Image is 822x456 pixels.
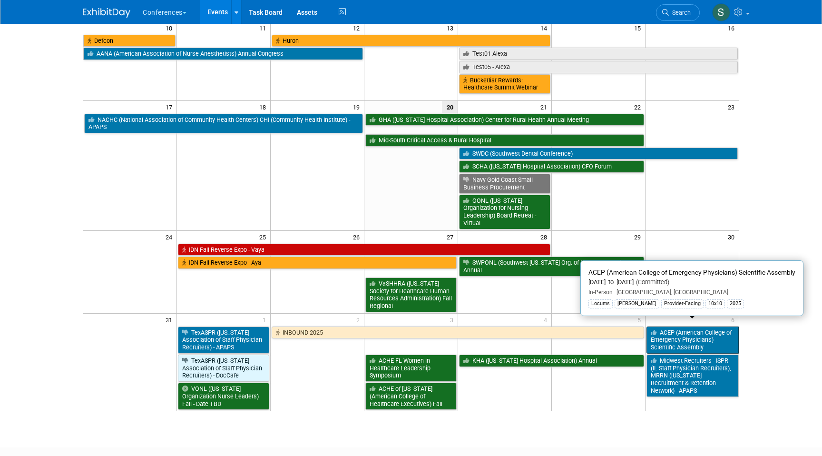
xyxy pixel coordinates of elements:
div: Provider-Facing [661,299,704,308]
span: ACEP (American College of Emergency Physicians) Scientific Assembly [588,268,795,276]
span: 25 [258,231,270,243]
a: VaSHHRA ([US_STATE] Society for Healthcare Human Resources Administration) Fall Regional [365,278,457,312]
span: 2 [355,314,364,326]
a: NACHC (National Association of Community Health Centers) CHI (Community Health Institute) - APAPS [84,114,363,133]
a: ACHE of [US_STATE] (American College of Healthcare Executives) Fall [365,383,457,410]
img: ExhibitDay [83,8,130,18]
span: 30 [727,231,739,243]
span: (Committed) [634,278,669,286]
div: 2025 [727,299,744,308]
span: 14 [539,22,551,34]
span: 27 [446,231,458,243]
div: [PERSON_NAME] [615,299,659,308]
a: Mid-South Critical Access & Rural Hospital [365,134,644,147]
span: 12 [352,22,364,34]
span: 19 [352,101,364,113]
div: Locums [588,299,613,308]
a: INBOUND 2025 [272,327,644,339]
a: IDN Fall Reverse Expo - Aya [178,257,457,269]
span: In-Person [588,289,613,296]
span: 23 [727,101,739,113]
span: 13 [446,22,458,34]
span: 18 [258,101,270,113]
span: 15 [633,22,645,34]
a: TexASPR ([US_STATE] Association of Staff Physician Recruiters) - DocCafe [178,355,269,382]
a: Midwest Recruiters - ISPR (IL Staff Physician Recruiters), MRRN ([US_STATE] Recruitment & Retenti... [646,355,739,397]
a: ACHE FL Women in Healthcare Leadership Symposium [365,355,457,382]
span: Search [669,9,691,16]
a: SWPONL (Southwest [US_STATE] Org. of Nurse Leaders) Annual [459,257,644,276]
a: SWDC (Southwest Dental Conference) [459,148,738,160]
span: 6 [730,314,739,326]
span: 3 [449,314,458,326]
span: 5 [636,314,645,326]
a: Defcon [83,35,176,47]
a: Test01-Alexa [459,48,738,60]
div: [DATE] to [DATE] [588,278,795,287]
a: Navy Gold Coast Small Business Procurement [459,174,550,193]
a: TexASPR ([US_STATE] Association of Staff Physician Recruiters) - APAPS [178,327,269,354]
a: Search [656,4,700,21]
img: Sophie Buffo [712,3,730,21]
a: GHA ([US_STATE] Hospital Association) Center for Rural Health Annual Meeting [365,114,644,126]
span: 11 [258,22,270,34]
a: SCHA ([US_STATE] Hospital Association) CFO Forum [459,160,644,173]
a: IDN Fall Reverse Expo - Vaya [178,244,550,256]
span: 10 [165,22,176,34]
a: KHA ([US_STATE] Hospital Association) Annual [459,355,644,367]
a: Bucketlist Rewards: Healthcare Summit Webinar [459,74,550,94]
span: [GEOGRAPHIC_DATA], [GEOGRAPHIC_DATA] [613,289,728,296]
a: VONL ([US_STATE] Organization Nurse Leaders) Fall - Date TBD [178,383,269,410]
span: 17 [165,101,176,113]
span: 4 [543,314,551,326]
a: AANA (American Association of Nurse Anesthetists) Annual Congress [83,48,363,60]
span: 1 [262,314,270,326]
span: 28 [539,231,551,243]
span: 16 [727,22,739,34]
a: Huron [272,35,550,47]
span: 22 [633,101,645,113]
span: 29 [633,231,645,243]
span: 31 [165,314,176,326]
a: OONL ([US_STATE] Organization for Nursing Leadership) Board Retreat - Virtual [459,195,550,229]
a: Test05 - Alexa [459,61,738,73]
span: 26 [352,231,364,243]
a: ACEP (American College of Emergency Physicians) Scientific Assembly [646,327,739,354]
div: 10x10 [705,299,725,308]
span: 21 [539,101,551,113]
span: 24 [165,231,176,243]
span: 20 [442,101,458,113]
